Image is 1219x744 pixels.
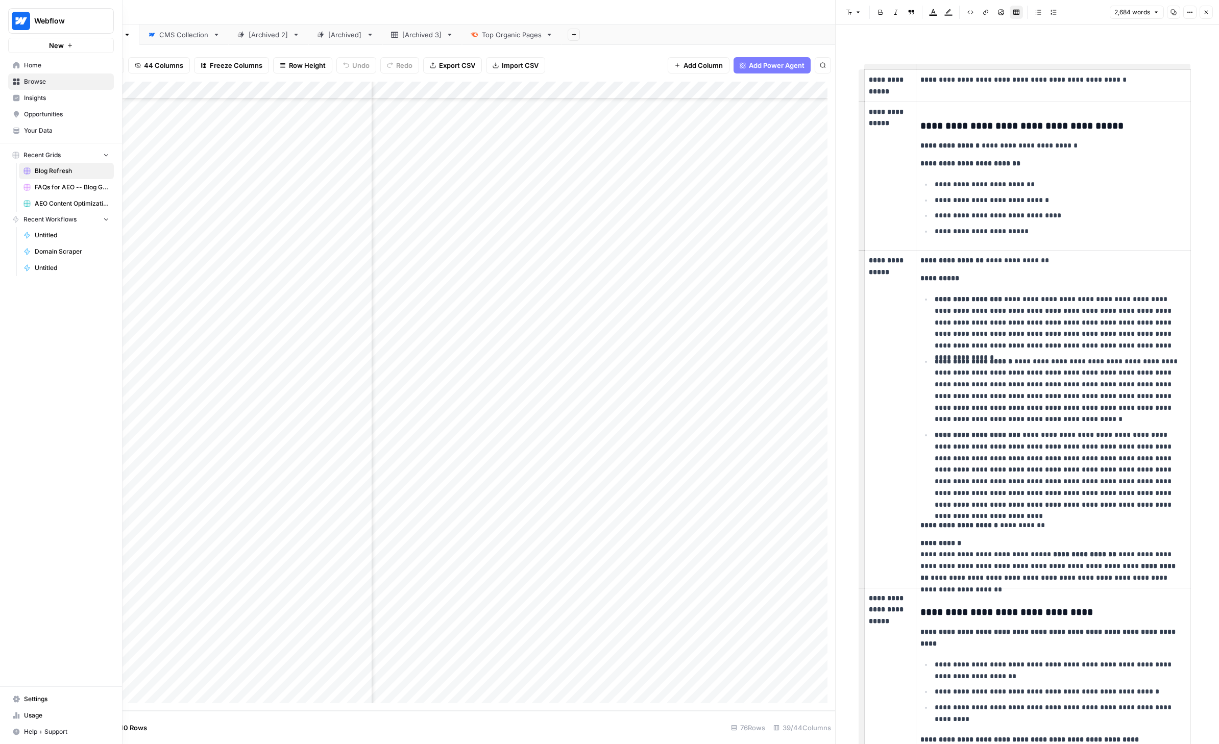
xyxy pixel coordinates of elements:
[24,110,109,119] span: Opportunities
[24,77,109,86] span: Browse
[35,263,109,272] span: Untitled
[24,727,109,736] span: Help + Support
[35,183,109,192] span: FAQs for AEO -- Blog Grid
[8,57,114,73] a: Home
[19,227,114,243] a: Untitled
[1114,8,1150,17] span: 2,684 words
[23,215,77,224] span: Recent Workflows
[8,73,114,90] a: Browse
[486,57,545,73] button: Import CSV
[462,24,562,45] a: Top Organic Pages
[24,126,109,135] span: Your Data
[19,243,114,260] a: Domain Scraper
[482,30,542,40] div: Top Organic Pages
[396,60,412,70] span: Redo
[328,30,362,40] div: [Archived]
[19,260,114,276] a: Untitled
[289,60,326,70] span: Row Height
[8,8,114,34] button: Workspace: Webflow
[8,147,114,163] button: Recent Grids
[23,151,61,160] span: Recent Grids
[19,195,114,212] a: AEO Content Optimizations Grid
[8,122,114,139] a: Your Data
[49,40,64,51] span: New
[159,30,209,40] div: CMS Collection
[8,38,114,53] button: New
[382,24,462,45] a: [Archived 3]
[19,163,114,179] a: Blog Refresh
[210,60,262,70] span: Freeze Columns
[8,106,114,122] a: Opportunities
[106,723,147,733] span: Add 10 Rows
[19,179,114,195] a: FAQs for AEO -- Blog Grid
[8,212,114,227] button: Recent Workflows
[35,166,109,176] span: Blog Refresh
[727,720,769,736] div: 76 Rows
[273,57,332,73] button: Row Height
[336,57,376,73] button: Undo
[769,720,835,736] div: 39/44 Columns
[128,57,190,73] button: 44 Columns
[1110,6,1164,19] button: 2,684 words
[35,231,109,240] span: Untitled
[249,30,288,40] div: [Archived 2]
[24,711,109,720] span: Usage
[24,93,109,103] span: Insights
[35,199,109,208] span: AEO Content Optimizations Grid
[229,24,308,45] a: [Archived 2]
[8,707,114,724] a: Usage
[402,30,442,40] div: [Archived 3]
[194,57,269,73] button: Freeze Columns
[139,24,229,45] a: CMS Collection
[12,12,30,30] img: Webflow Logo
[8,724,114,740] button: Help + Support
[8,90,114,106] a: Insights
[734,57,811,73] button: Add Power Agent
[668,57,729,73] button: Add Column
[35,247,109,256] span: Domain Scraper
[308,24,382,45] a: [Archived]
[24,61,109,70] span: Home
[749,60,804,70] span: Add Power Agent
[502,60,539,70] span: Import CSV
[380,57,419,73] button: Redo
[34,16,96,26] span: Webflow
[439,60,475,70] span: Export CSV
[24,695,109,704] span: Settings
[423,57,482,73] button: Export CSV
[8,691,114,707] a: Settings
[352,60,370,70] span: Undo
[144,60,183,70] span: 44 Columns
[684,60,723,70] span: Add Column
